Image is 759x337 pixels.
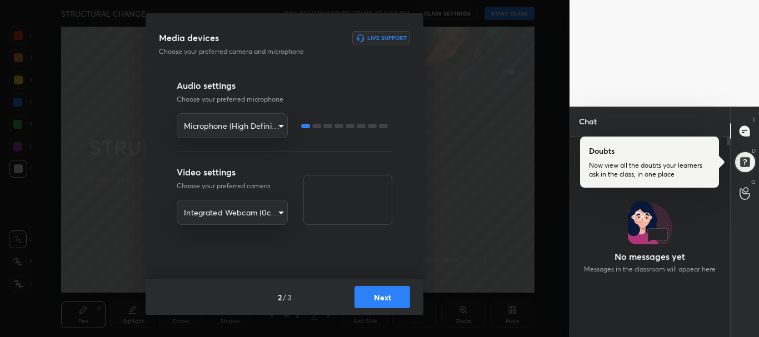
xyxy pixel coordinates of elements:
[177,113,288,138] div: Microphone (High Definition Audio Device)
[159,31,219,44] h3: Media devices
[367,35,407,41] h6: Live Support
[278,291,282,303] h4: 2
[751,178,756,186] p: G
[177,165,288,179] h3: Video settings
[752,115,756,124] p: T
[283,291,286,303] h4: /
[177,94,392,104] p: Choose your preferred microphone
[287,291,292,303] h4: 3
[570,107,606,136] p: Chat
[159,47,339,57] p: Choose your preferred camera and microphone
[177,79,392,92] h3: Audio settings
[177,181,288,191] p: Choose your preferred camera
[752,147,756,155] p: D
[177,200,288,225] div: Microphone (High Definition Audio Device)
[354,286,410,308] button: Next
